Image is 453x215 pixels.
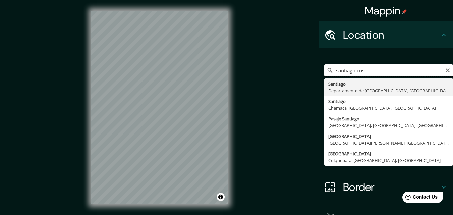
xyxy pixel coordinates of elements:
[319,93,453,120] div: Pins
[328,140,449,146] div: [GEOGRAPHIC_DATA][PERSON_NAME], [GEOGRAPHIC_DATA], [GEOGRAPHIC_DATA]
[217,193,225,201] button: Toggle attribution
[328,87,449,94] div: Departamento de [GEOGRAPHIC_DATA], [GEOGRAPHIC_DATA]
[328,150,449,157] div: [GEOGRAPHIC_DATA]
[328,80,449,87] div: Santiago
[319,21,453,48] div: Location
[365,4,407,17] h4: Mappin
[343,28,440,42] h4: Location
[324,64,453,76] input: Pick your city or area
[91,11,228,204] canvas: Map
[402,9,407,14] img: pin-icon.png
[319,120,453,147] div: Style
[328,133,449,140] div: [GEOGRAPHIC_DATA]
[393,189,446,208] iframe: Help widget launcher
[328,105,449,111] div: Chamaca, [GEOGRAPHIC_DATA], [GEOGRAPHIC_DATA]
[328,115,449,122] div: Pasaje Santiago
[328,122,449,129] div: [GEOGRAPHIC_DATA], [GEOGRAPHIC_DATA], [GEOGRAPHIC_DATA]
[328,98,449,105] div: Santiago
[319,147,453,174] div: Layout
[319,174,453,201] div: Border
[328,157,449,164] div: Colquepata, [GEOGRAPHIC_DATA], [GEOGRAPHIC_DATA]
[343,154,440,167] h4: Layout
[445,67,450,73] button: Clear
[343,180,440,194] h4: Border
